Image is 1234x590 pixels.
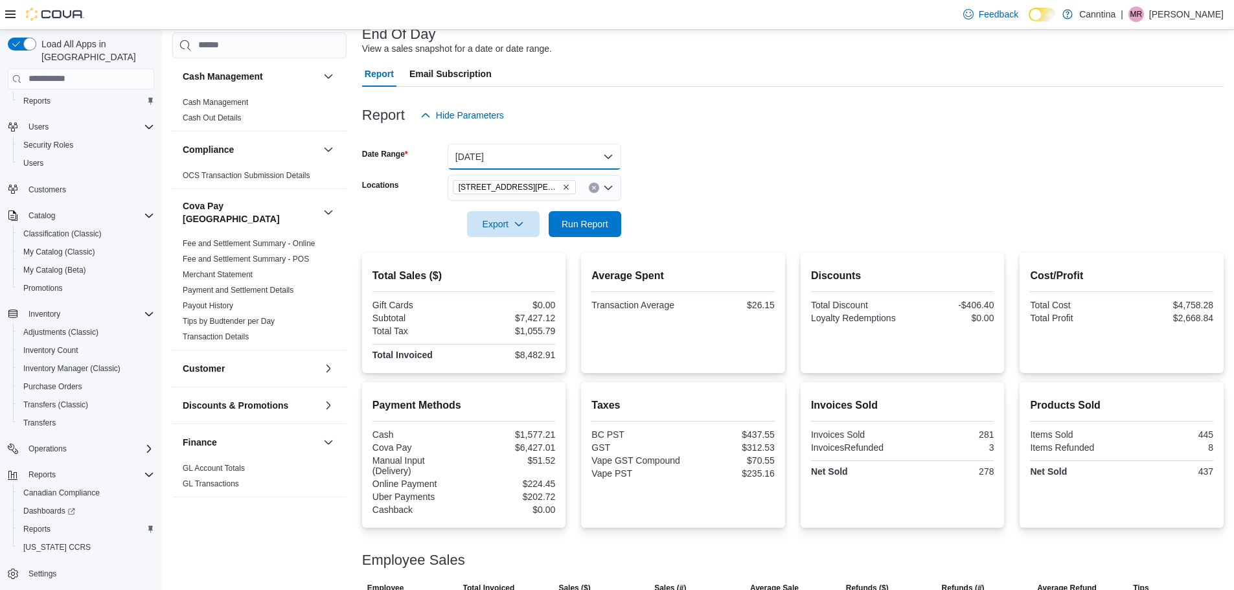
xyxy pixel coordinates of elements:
[321,435,336,450] button: Finance
[448,144,621,170] button: [DATE]
[18,343,154,358] span: Inventory Count
[183,143,234,156] h3: Compliance
[13,484,159,502] button: Canadian Compliance
[18,503,154,519] span: Dashboards
[183,171,310,180] a: OCS Transaction Submission Details
[23,467,154,482] span: Reports
[18,397,154,413] span: Transfers (Classic)
[321,69,336,84] button: Cash Management
[183,286,293,295] a: Payment and Settlement Details
[453,180,576,194] span: 725 Nelson Street
[372,398,556,413] h2: Payment Methods
[183,464,245,473] a: GL Account Totals
[183,70,318,83] button: Cash Management
[686,468,775,479] div: $235.16
[29,210,55,221] span: Catalog
[18,415,154,431] span: Transfers
[18,521,154,537] span: Reports
[23,363,120,374] span: Inventory Manager (Classic)
[321,142,336,157] button: Compliance
[372,479,461,489] div: Online Payment
[183,199,318,225] button: Cova Pay [GEOGRAPHIC_DATA]
[29,444,67,454] span: Operations
[1030,442,1119,453] div: Items Refunded
[13,136,159,154] button: Security Roles
[23,158,43,168] span: Users
[183,269,253,280] span: Merchant Statement
[362,180,399,190] label: Locations
[811,466,848,477] strong: Net Sold
[13,378,159,396] button: Purchase Orders
[1029,8,1056,21] input: Dark Mode
[18,244,154,260] span: My Catalog (Classic)
[372,455,461,476] div: Manual Input (Delivery)
[1130,6,1143,22] span: MR
[18,521,56,537] a: Reports
[3,118,159,136] button: Users
[183,113,242,123] span: Cash Out Details
[1121,6,1123,22] p: |
[591,468,680,479] div: Vape PST
[362,42,552,56] div: View a sales snapshot for a date or date range.
[13,243,159,261] button: My Catalog (Classic)
[13,520,159,538] button: Reports
[3,305,159,323] button: Inventory
[23,306,154,322] span: Inventory
[29,470,56,480] span: Reports
[475,211,532,237] span: Export
[811,429,900,440] div: Invoices Sold
[183,436,217,449] h3: Finance
[23,488,100,498] span: Canadian Compliance
[362,552,465,568] h3: Employee Sales
[23,381,82,392] span: Purchase Orders
[18,137,154,153] span: Security Roles
[23,181,154,198] span: Customers
[905,442,994,453] div: 3
[466,455,555,466] div: $51.52
[183,463,245,473] span: GL Account Totals
[466,429,555,440] div: $1,577.21
[18,262,91,278] a: My Catalog (Beta)
[23,229,102,239] span: Classification (Classic)
[18,226,107,242] a: Classification (Classic)
[13,538,159,556] button: [US_STATE] CCRS
[365,61,394,87] span: Report
[172,168,347,188] div: Compliance
[3,564,159,583] button: Settings
[13,279,159,297] button: Promotions
[905,466,994,477] div: 278
[372,492,461,502] div: Uber Payments
[18,93,154,109] span: Reports
[36,38,154,63] span: Load All Apps in [GEOGRAPHIC_DATA]
[23,400,88,410] span: Transfers (Classic)
[415,102,509,128] button: Hide Parameters
[18,343,84,358] a: Inventory Count
[686,455,775,466] div: $70.55
[362,149,408,159] label: Date Range
[372,268,556,284] h2: Total Sales ($)
[591,442,680,453] div: GST
[1125,466,1213,477] div: 437
[1030,268,1213,284] h2: Cost/Profit
[958,1,1023,27] a: Feedback
[18,485,154,501] span: Canadian Compliance
[183,436,318,449] button: Finance
[183,70,263,83] h3: Cash Management
[321,361,336,376] button: Customer
[18,280,68,296] a: Promotions
[23,208,60,223] button: Catalog
[1149,6,1224,22] p: [PERSON_NAME]
[466,492,555,502] div: $202.72
[18,503,80,519] a: Dashboards
[183,301,233,311] span: Payout History
[591,429,680,440] div: BC PST
[183,285,293,295] span: Payment and Settlement Details
[18,226,154,242] span: Classification (Classic)
[467,211,540,237] button: Export
[1030,398,1213,413] h2: Products Sold
[23,96,51,106] span: Reports
[13,359,159,378] button: Inventory Manager (Classic)
[13,323,159,341] button: Adjustments (Classic)
[18,415,61,431] a: Transfers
